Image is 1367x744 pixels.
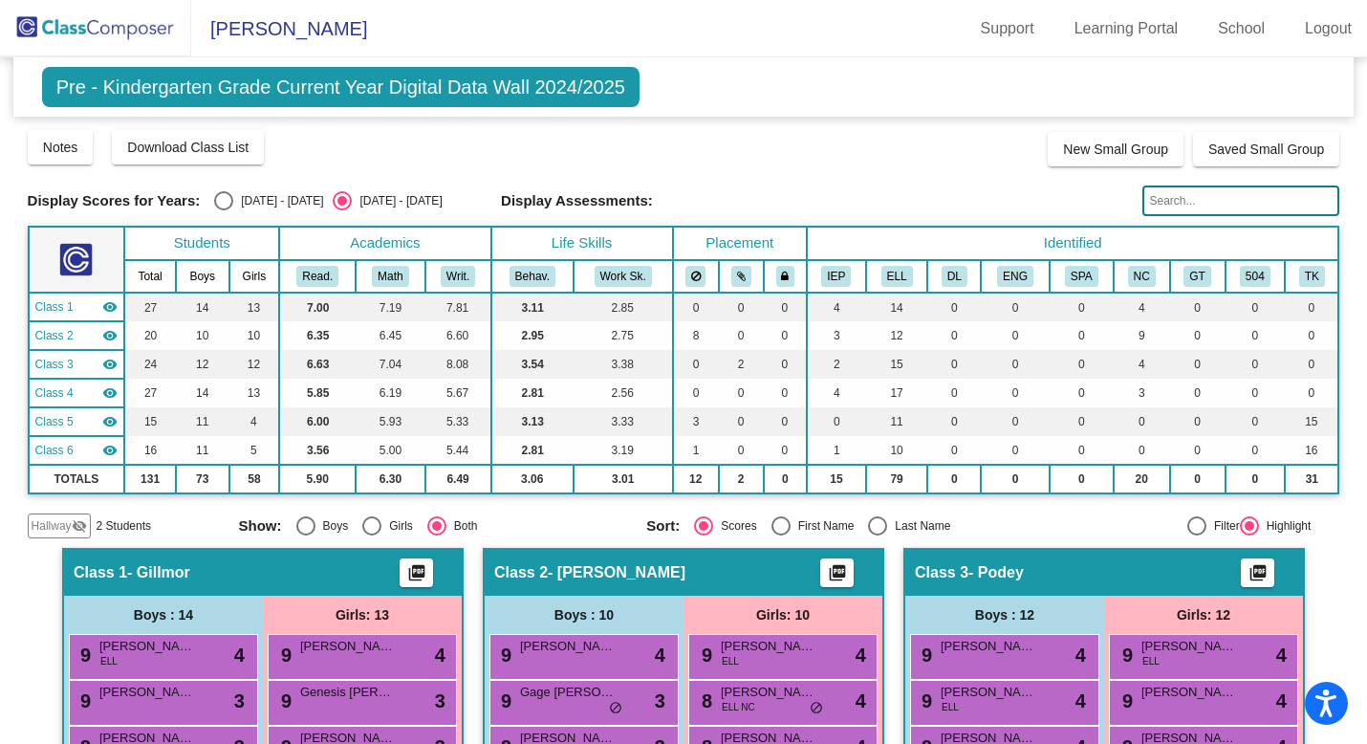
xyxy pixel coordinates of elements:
td: 0 [764,350,807,379]
td: 0 [927,293,981,321]
td: 10 [176,321,229,350]
button: Writ. [441,266,475,287]
div: Boys : 10 [485,596,683,634]
td: 0 [764,407,807,436]
td: 2.81 [491,379,574,407]
th: Life Skills [491,227,673,260]
th: Total [124,260,176,293]
td: 131 [124,465,176,493]
button: 504 [1240,266,1270,287]
mat-icon: visibility [102,414,118,429]
td: No teacher - Irlmeier [29,436,125,465]
td: 0 [1050,350,1114,379]
th: Students [124,227,279,260]
td: 0 [1050,379,1114,407]
span: Class 4 [35,384,74,402]
td: 0 [1285,293,1338,321]
td: 3.38 [574,350,673,379]
div: Last Name [887,517,950,535]
span: ELL [1142,654,1160,668]
td: 0 [981,379,1049,407]
span: 4 [234,641,245,669]
td: 4 [807,293,866,321]
span: ELL [942,700,959,714]
th: Primary Language - Spanish [1050,260,1114,293]
span: Sort: [646,517,680,535]
span: ELL [100,654,118,668]
span: 9 [496,645,511,666]
td: 12 [176,350,229,379]
td: 7.04 [356,350,424,379]
td: 0 [673,293,719,321]
th: Newcomer [1114,260,1170,293]
span: 4 [1075,687,1086,715]
div: Girls: 13 [263,596,462,634]
td: 0 [927,379,981,407]
div: Girls [381,517,413,535]
th: Attended TK [1285,260,1338,293]
button: Print Students Details [820,558,854,587]
td: 6.63 [279,350,356,379]
div: Girls: 12 [1104,596,1303,634]
td: 0 [927,465,981,493]
td: 4 [1114,293,1170,321]
td: 0 [1285,321,1338,350]
td: 0 [1114,407,1170,436]
span: 3 [234,687,245,715]
mat-icon: visibility [102,385,118,401]
button: GT [1183,266,1210,287]
td: 10 [866,436,928,465]
button: Read. [296,266,338,287]
td: 0 [981,465,1049,493]
td: No teacher - Sanders [29,379,125,407]
td: 13 [229,293,280,321]
td: 0 [1170,465,1226,493]
th: Dual Language [927,260,981,293]
span: Class 2 [494,563,548,582]
button: DL [942,266,967,287]
td: 17 [866,379,928,407]
div: Boys : 12 [905,596,1104,634]
td: 0 [1170,436,1226,465]
td: 2.75 [574,321,673,350]
mat-icon: visibility [102,299,118,315]
div: Highlight [1259,517,1312,535]
button: Print Students Details [1241,558,1274,587]
td: 0 [1050,407,1114,436]
th: Individualized Education Plan [807,260,866,293]
span: Hallway [32,517,72,535]
span: Display Scores for Years: [28,192,201,209]
mat-icon: visibility_off [72,518,87,534]
td: 5.44 [425,436,491,465]
td: 27 [124,293,176,321]
span: 4 [1075,641,1086,669]
td: 0 [1226,350,1286,379]
td: 3.56 [279,436,356,465]
td: 6.49 [425,465,491,493]
td: 2 [719,350,764,379]
td: 0 [1226,379,1286,407]
div: Filter [1206,517,1240,535]
button: ENG [997,266,1033,287]
button: ELL [881,266,913,287]
button: SPA [1065,266,1098,287]
th: Keep with students [719,260,764,293]
td: 0 [1226,293,1286,321]
td: 0 [1050,321,1114,350]
td: 0 [1050,436,1114,465]
span: [PERSON_NAME] [721,637,816,656]
td: 0 [981,293,1049,321]
div: [DATE] - [DATE] [233,192,323,209]
input: Search... [1142,186,1339,216]
td: 11 [176,407,229,436]
mat-radio-group: Select an option [214,191,442,210]
td: 4 [807,379,866,407]
button: Behav. [510,266,555,287]
td: 4 [229,407,280,436]
span: 3 [435,687,445,715]
td: 0 [927,321,981,350]
span: [PERSON_NAME] [941,683,1036,702]
th: 504 Plan [1226,260,1286,293]
button: Work Sk. [595,266,652,287]
span: Class 3 [915,563,968,582]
